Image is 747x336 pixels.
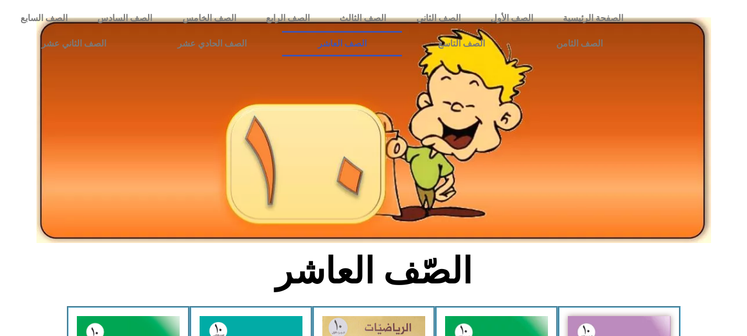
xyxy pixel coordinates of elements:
[401,6,476,31] a: الصف الثاني
[548,6,638,31] a: الصفحة الرئيسية
[82,6,167,31] a: الصف السادس
[142,31,282,56] a: الصف الحادي عشر
[168,6,251,31] a: الصف الخامس
[6,31,142,56] a: الصف الثاني عشر
[325,6,401,31] a: الصف الثالث
[402,31,520,56] a: الصف التاسع
[191,250,556,293] h2: الصّف العاشر
[251,6,325,31] a: الصف الرابع
[6,6,82,31] a: الصف السابع
[476,6,548,31] a: الصف الأول
[520,31,638,56] a: الصف الثامن
[282,31,402,56] a: الصف العاشر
